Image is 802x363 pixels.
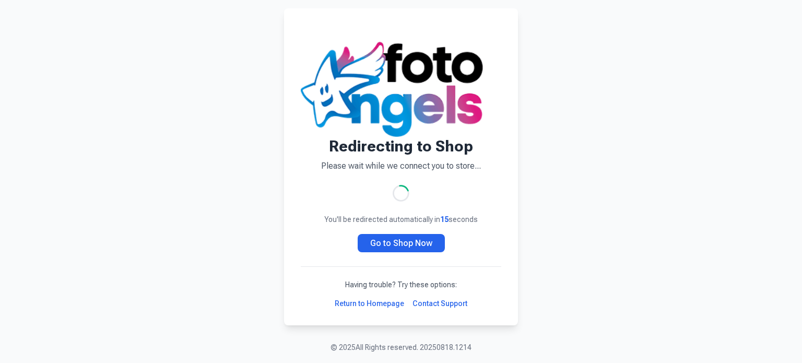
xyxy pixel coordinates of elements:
a: Go to Shop Now [358,234,445,252]
span: 15 [440,215,449,224]
p: Please wait while we connect you to store... [301,160,501,172]
p: © 2025 All Rights reserved. 20250818.1214 [331,342,471,353]
a: Contact Support [412,298,467,309]
a: Return to Homepage [335,298,404,309]
p: Having trouble? Try these options: [301,279,501,290]
h1: Redirecting to Shop [301,137,501,156]
p: You'll be redirected automatically in seconds [301,214,501,225]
